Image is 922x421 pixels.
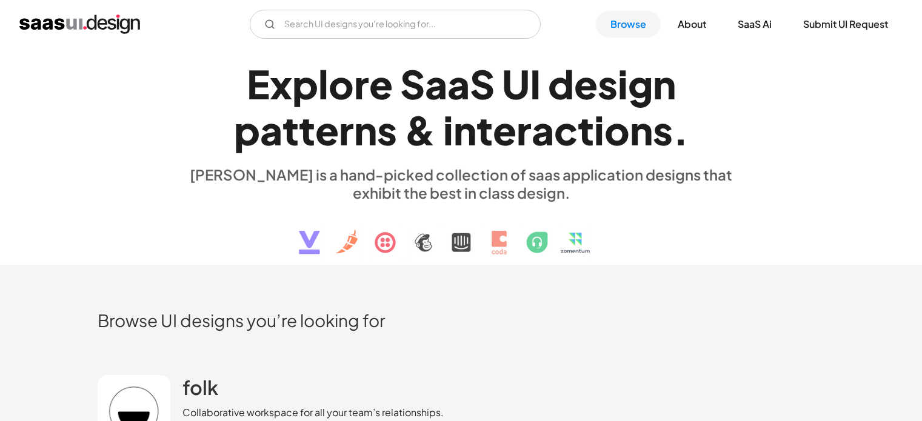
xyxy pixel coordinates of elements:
[653,61,676,107] div: n
[532,107,554,153] div: a
[329,61,354,107] div: o
[663,11,721,38] a: About
[574,61,598,107] div: e
[443,107,453,153] div: i
[182,165,740,202] div: [PERSON_NAME] is a hand-picked collection of saas application designs that exhibit the best in cl...
[182,375,218,399] h2: folk
[653,107,673,153] div: s
[282,107,299,153] div: t
[723,11,786,38] a: SaaS Ai
[548,61,574,107] div: d
[594,107,604,153] div: i
[260,107,282,153] div: a
[604,107,630,153] div: o
[628,61,653,107] div: g
[299,107,315,153] div: t
[554,107,578,153] div: c
[425,61,447,107] div: a
[578,107,594,153] div: t
[354,107,377,153] div: n
[502,61,530,107] div: U
[470,61,495,107] div: S
[339,107,354,153] div: r
[270,61,292,107] div: x
[447,61,470,107] div: a
[618,61,628,107] div: i
[404,107,436,153] div: &
[278,202,645,265] img: text, icon, saas logo
[250,10,541,39] input: Search UI designs you're looking for...
[315,107,339,153] div: e
[354,61,369,107] div: r
[369,61,393,107] div: e
[596,11,661,38] a: Browse
[182,405,444,420] div: Collaborative workspace for all your team’s relationships.
[493,107,516,153] div: e
[377,107,397,153] div: s
[318,61,329,107] div: l
[247,61,270,107] div: E
[516,107,532,153] div: r
[182,61,740,154] h1: Explore SaaS UI design patterns & interactions.
[400,61,425,107] div: S
[453,107,476,153] div: n
[98,310,825,331] h2: Browse UI designs you’re looking for
[673,107,689,153] div: .
[598,61,618,107] div: s
[630,107,653,153] div: n
[250,10,541,39] form: Email Form
[789,11,903,38] a: Submit UI Request
[292,61,318,107] div: p
[19,15,140,34] a: home
[182,375,218,405] a: folk
[234,107,260,153] div: p
[476,107,493,153] div: t
[530,61,541,107] div: I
